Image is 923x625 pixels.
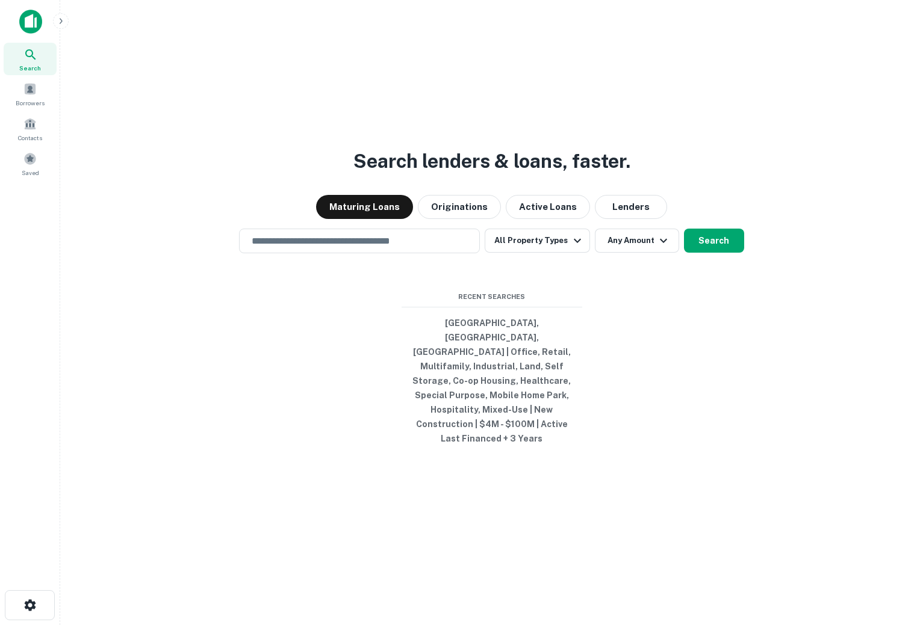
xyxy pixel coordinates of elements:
[4,112,57,145] a: Contacts
[22,168,39,177] span: Saved
[506,195,590,219] button: Active Loans
[863,529,923,587] iframe: Chat Widget
[16,98,45,108] span: Borrowers
[402,292,582,302] span: Recent Searches
[19,63,41,73] span: Search
[353,147,630,176] h3: Search lenders & loans, faster.
[4,78,57,110] a: Borrowers
[684,229,744,253] button: Search
[18,133,42,143] span: Contacts
[316,195,413,219] button: Maturing Loans
[595,195,667,219] button: Lenders
[4,43,57,75] a: Search
[485,229,589,253] button: All Property Types
[4,147,57,180] a: Saved
[402,312,582,449] button: [GEOGRAPHIC_DATA], [GEOGRAPHIC_DATA], [GEOGRAPHIC_DATA] | Office, Retail, Multifamily, Industrial...
[418,195,501,219] button: Originations
[19,10,42,34] img: capitalize-icon.png
[595,229,679,253] button: Any Amount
